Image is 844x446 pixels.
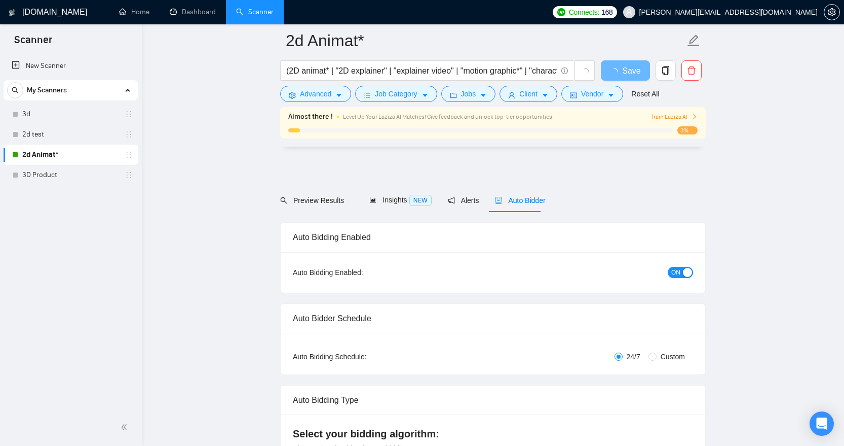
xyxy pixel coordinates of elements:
[27,80,67,100] span: My Scanners
[610,68,622,76] span: loading
[293,304,693,333] div: Auto Bidder Schedule
[280,197,287,204] span: search
[409,195,432,206] span: NEW
[375,88,417,99] span: Job Category
[355,86,437,102] button: barsJob Categorycaret-down
[824,4,840,20] button: setting
[4,80,138,185] li: My Scanners
[125,110,133,118] span: holder
[677,126,698,134] span: 3%
[8,87,23,94] span: search
[626,9,633,16] span: user
[22,165,119,185] a: 3D Product
[448,196,479,204] span: Alerts
[7,82,23,98] button: search
[421,91,429,99] span: caret-down
[631,88,659,99] a: Reset All
[6,32,60,54] span: Scanner
[692,114,698,120] span: right
[622,64,640,77] span: Save
[335,91,342,99] span: caret-down
[369,196,431,204] span: Insights
[542,91,549,99] span: caret-down
[119,8,149,16] a: homeHome
[519,88,538,99] span: Client
[495,197,502,204] span: robot
[293,386,693,415] div: Auto Bidding Type
[286,28,685,53] input: Scanner name...
[289,91,296,99] span: setting
[441,86,496,102] button: folderJobscaret-down
[125,151,133,159] span: holder
[293,351,426,362] div: Auto Bidding Schedule:
[293,223,693,252] div: Auto Bidding Enabled
[656,60,676,81] button: copy
[22,145,119,165] a: 2d Animat*
[288,111,333,122] span: Almost there !
[810,411,834,436] div: Open Intercom Messenger
[461,88,476,99] span: Jobs
[448,197,455,204] span: notification
[581,88,603,99] span: Vendor
[22,104,119,124] a: 3d
[651,112,698,122] button: Train Laziza AI
[657,351,689,362] span: Custom
[601,60,650,81] button: Save
[286,64,557,77] input: Search Freelance Jobs...
[656,66,675,75] span: copy
[500,86,557,102] button: userClientcaret-down
[125,130,133,139] span: holder
[369,196,376,203] span: area-chart
[623,351,644,362] span: 24/7
[557,8,565,16] img: upwork-logo.png
[681,60,702,81] button: delete
[450,91,457,99] span: folder
[495,196,545,204] span: Auto Bidder
[671,267,680,278] span: ON
[508,91,515,99] span: user
[580,68,589,77] span: loading
[300,88,331,99] span: Advanced
[682,66,701,75] span: delete
[236,8,274,16] a: searchScanner
[9,5,16,21] img: logo
[480,91,487,99] span: caret-down
[824,8,840,16] a: setting
[280,86,351,102] button: settingAdvancedcaret-down
[12,56,130,76] a: New Scanner
[569,7,599,18] span: Connects:
[280,196,353,204] span: Preview Results
[601,7,612,18] span: 168
[561,86,623,102] button: idcardVendorcaret-down
[22,124,119,145] a: 2d test
[561,67,568,74] span: info-circle
[343,113,555,120] span: Level Up Your Laziza AI Matches! Give feedback and unlock top-tier opportunities !
[293,267,426,278] div: Auto Bidding Enabled:
[125,171,133,179] span: holder
[607,91,615,99] span: caret-down
[364,91,371,99] span: bars
[293,427,693,441] h4: Select your bidding algorithm:
[570,91,577,99] span: idcard
[121,422,131,432] span: double-left
[170,8,216,16] a: dashboardDashboard
[4,56,138,76] li: New Scanner
[687,34,700,47] span: edit
[824,8,839,16] span: setting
